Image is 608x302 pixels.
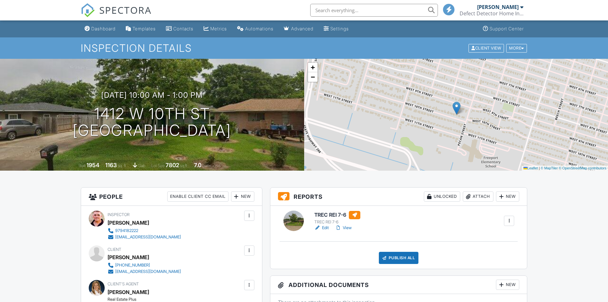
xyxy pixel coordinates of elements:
span: Client's Agent [108,282,139,286]
div: Settings [330,26,349,31]
div: New [496,280,519,290]
span: | [539,166,540,170]
span: Inspector [108,212,130,217]
div: Metrics [210,26,227,31]
span: sq.ft. [180,163,188,168]
div: Publish All [379,252,419,264]
div: New [496,191,519,202]
a: View [335,225,352,231]
a: Support Center [480,23,526,35]
div: Contacts [173,26,193,31]
span: Lot Size [151,163,165,168]
div: Automations [245,26,274,31]
div: Support Center [490,26,524,31]
div: Attach [463,191,493,202]
h3: [DATE] 10:00 am - 1:00 pm [101,91,203,99]
div: 9794182222 [115,228,138,233]
div: [PERSON_NAME] [477,4,519,10]
div: New [231,191,254,202]
div: Unlocked [424,191,460,202]
span: SPECTORA [99,3,152,17]
div: [EMAIL_ADDRESS][DOMAIN_NAME] [115,269,181,274]
a: Advanced [281,23,316,35]
a: Templates [123,23,158,35]
span: Built [79,163,86,168]
a: 9794182222 [108,228,181,234]
div: [PHONE_NUMBER] [115,263,150,268]
div: TREC REI 7-6 [314,220,360,225]
div: 7802 [166,162,179,168]
div: [PERSON_NAME] [108,218,149,228]
a: Zoom in [308,63,318,72]
h1: 1412 W 10th St [GEOGRAPHIC_DATA] [73,105,231,139]
img: The Best Home Inspection Software - Spectora [81,3,95,17]
a: Contacts [163,23,196,35]
h3: People [81,188,262,206]
a: Dashboard [82,23,118,35]
h1: Inspection Details [81,43,528,54]
div: Enable Client CC Email [167,191,229,202]
a: Metrics [201,23,229,35]
a: © MapTiler [541,166,558,170]
div: Templates [132,26,156,31]
a: Automations (Basic) [235,23,276,35]
h6: TREC REI 7-6 [314,211,360,219]
div: 1954 [86,162,99,168]
a: Leaflet [523,166,538,170]
a: [EMAIL_ADDRESS][DOMAIN_NAME] [108,234,181,240]
a: TREC REI 7-6 TREC REI 7-6 [314,211,360,225]
div: Advanced [291,26,313,31]
span: + [311,63,315,71]
a: Settings [321,23,351,35]
a: [EMAIL_ADDRESS][DOMAIN_NAME] [108,268,181,275]
div: 7.0 [194,162,201,168]
span: bathrooms [202,163,221,168]
a: Edit [314,225,329,231]
div: Real Estate Plus [108,297,186,302]
img: Marker [453,102,461,115]
span: slab [138,163,145,168]
a: Zoom out [308,72,318,82]
div: Dashboard [91,26,116,31]
input: Search everything... [310,4,438,17]
a: © OpenStreetMap contributors [559,166,606,170]
span: Client [108,247,121,252]
a: Client View [468,45,506,50]
div: Defect Detector Home Inspector LLC [460,10,523,17]
div: [EMAIL_ADDRESS][DOMAIN_NAME] [115,235,181,240]
div: Client View [469,44,504,52]
h3: Reports [270,188,527,206]
span: sq. ft. [118,163,127,168]
div: [PERSON_NAME] [108,252,149,262]
div: More [506,44,527,52]
span: − [311,73,315,81]
div: 1163 [105,162,117,168]
a: SPECTORA [81,9,152,22]
a: [PHONE_NUMBER] [108,262,181,268]
h3: Additional Documents [270,276,527,294]
a: [PERSON_NAME] [108,287,149,297]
